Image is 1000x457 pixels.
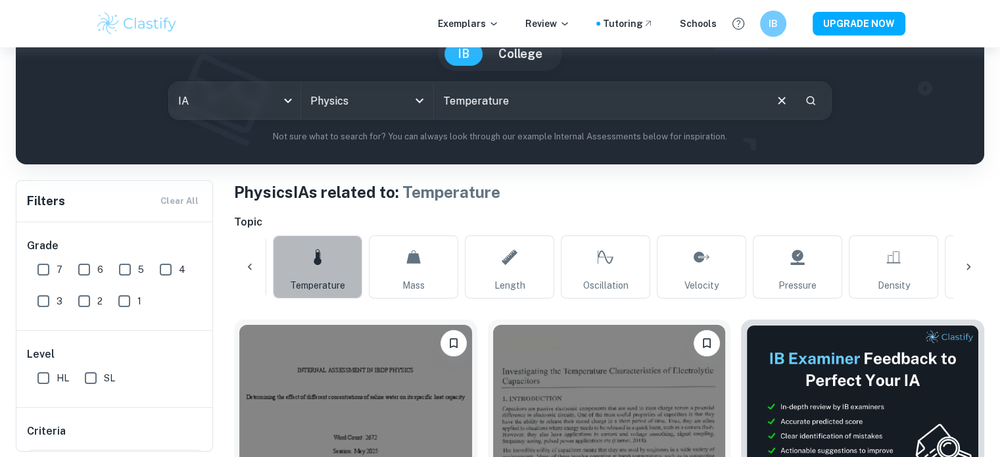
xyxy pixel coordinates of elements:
[27,192,65,210] h6: Filters
[410,91,429,110] button: Open
[727,12,750,35] button: Help and Feedback
[485,42,556,66] button: College
[583,278,629,293] span: Oscillation
[769,88,794,113] button: Clear
[179,262,185,277] span: 4
[684,278,719,293] span: Velocity
[26,130,974,143] p: Not sure what to search for? You can always look through our example Internal Assessments below f...
[680,16,717,31] a: Schools
[434,82,764,119] input: E.g. harmonic motion analysis, light diffraction experiments, sliding objects down a ramp...
[27,238,203,254] h6: Grade
[440,330,467,356] button: Bookmark
[138,262,144,277] span: 5
[694,330,720,356] button: Bookmark
[57,371,69,385] span: HL
[402,183,500,201] span: Temperature
[234,214,984,230] h6: Topic
[27,347,203,362] h6: Level
[169,82,300,119] div: IA
[27,423,66,439] h6: Criteria
[104,371,115,385] span: SL
[603,16,654,31] a: Tutoring
[778,278,817,293] span: Pressure
[137,294,141,308] span: 1
[95,11,179,37] img: Clastify logo
[813,12,905,36] button: UPGRADE NOW
[57,262,62,277] span: 7
[878,278,910,293] span: Density
[525,16,570,31] p: Review
[438,16,499,31] p: Exemplars
[760,11,786,37] button: IB
[290,278,345,293] span: Temperature
[57,294,62,308] span: 3
[494,278,525,293] span: Length
[97,262,103,277] span: 6
[765,16,780,31] h6: IB
[799,89,822,112] button: Search
[234,180,984,204] h1: Physics IAs related to:
[97,294,103,308] span: 2
[402,278,425,293] span: Mass
[444,42,483,66] button: IB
